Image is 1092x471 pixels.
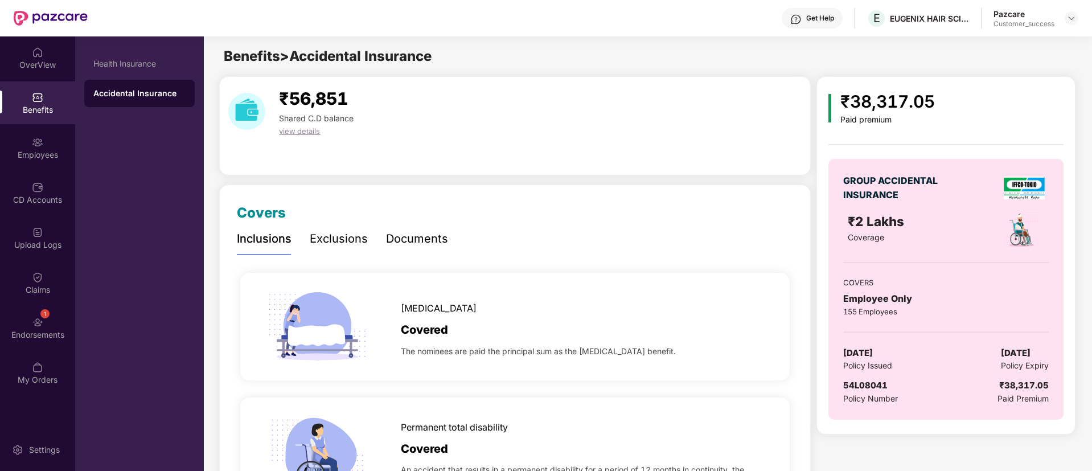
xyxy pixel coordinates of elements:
[224,48,432,64] span: Benefits > Accidental Insurance
[264,273,371,380] img: icon
[310,230,368,248] div: Exclusions
[40,309,50,318] div: 1
[26,444,63,456] div: Settings
[237,202,286,224] div: Covers
[12,444,23,456] img: svg+xml;base64,PHN2ZyBpZD0iU2V0dGluZy0yMHgyMCIgeG1sbnM9Imh0dHA6Ly93d3cudzMub3JnLzIwMDAvc3ZnIiB3aW...
[843,277,1048,288] div: COVERS
[401,440,448,458] span: Covered
[843,394,898,403] span: Policy Number
[401,345,676,358] span: The nominees are paid the principal sum as the [MEDICAL_DATA] benefit.
[14,11,88,26] img: New Pazcare Logo
[32,137,43,148] img: svg+xml;base64,PHN2ZyBpZD0iRW1wbG95ZWVzIiB4bWxucz0iaHR0cDovL3d3dy53My5vcmcvMjAwMC9zdmciIHdpZHRoPS...
[279,113,354,123] span: Shared C.D balance
[32,227,43,238] img: svg+xml;base64,PHN2ZyBpZD0iVXBsb2FkX0xvZ3MiIGRhdGEtbmFtZT0iVXBsb2FkIExvZ3MiIHhtbG5zPSJodHRwOi8vd3...
[1001,346,1031,360] span: [DATE]
[843,346,873,360] span: [DATE]
[840,88,935,115] div: ₹38,317.05
[994,19,1054,28] div: Customer_success
[32,182,43,193] img: svg+xml;base64,PHN2ZyBpZD0iQ0RfQWNjb3VudHMiIGRhdGEtbmFtZT0iQ0QgQWNjb3VudHMiIHhtbG5zPSJodHRwOi8vd3...
[890,13,970,24] div: EUGENIX HAIR SCIENCES PRIVTATE LIMITED
[1003,211,1040,248] img: policyIcon
[843,380,888,391] span: 54L08041
[401,321,448,339] span: Covered
[279,88,348,109] span: ₹56,851
[790,14,802,25] img: svg+xml;base64,PHN2ZyBpZD0iSGVscC0zMngzMiIgeG1sbnM9Imh0dHA6Ly93d3cudzMub3JnLzIwMDAvc3ZnIiB3aWR0aD...
[228,93,265,130] img: download
[840,115,935,125] div: Paid premium
[806,14,834,23] div: Get Help
[997,392,1049,405] span: Paid Premium
[32,92,43,103] img: svg+xml;base64,PHN2ZyBpZD0iQmVuZWZpdHMiIHhtbG5zPSJodHRwOi8vd3d3LnczLm9yZy8yMDAwL3N2ZyIgd2lkdGg9Ij...
[843,292,1048,306] div: Employee Only
[1004,177,1044,199] img: insurerLogo
[828,94,831,122] img: icon
[386,230,448,248] div: Documents
[401,420,508,435] span: Permanent total disability
[279,126,320,136] span: view details
[93,88,186,99] div: Accidental Insurance
[843,359,892,372] span: Policy Issued
[1067,14,1076,23] img: svg+xml;base64,PHN2ZyBpZD0iRHJvcGRvd24tMzJ4MzIiIHhtbG5zPSJodHRwOi8vd3d3LnczLm9yZy8yMDAwL3N2ZyIgd2...
[93,59,186,68] div: Health Insurance
[848,232,884,242] span: Coverage
[999,379,1049,392] div: ₹38,317.05
[1001,359,1049,372] span: Policy Expiry
[32,317,43,328] img: svg+xml;base64,PHN2ZyBpZD0iRW5kb3JzZW1lbnRzIiB4bWxucz0iaHR0cDovL3d3dy53My5vcmcvMjAwMC9zdmciIHdpZH...
[843,174,943,202] div: GROUP ACCIDENTAL INSURANCE
[32,272,43,283] img: svg+xml;base64,PHN2ZyBpZD0iQ2xhaW0iIHhtbG5zPSJodHRwOi8vd3d3LnczLm9yZy8yMDAwL3N2ZyIgd2lkdGg9IjIwIi...
[873,11,880,25] span: E
[401,301,477,316] span: [MEDICAL_DATA]
[32,362,43,373] img: svg+xml;base64,PHN2ZyBpZD0iTXlfT3JkZXJzIiBkYXRhLW5hbWU9Ik15IE9yZGVycyIgeG1sbnM9Imh0dHA6Ly93d3cudz...
[994,9,1054,19] div: Pazcare
[237,230,292,248] div: Inclusions
[848,214,908,229] span: ₹2 Lakhs
[843,306,1048,317] div: 155 Employees
[32,47,43,58] img: svg+xml;base64,PHN2ZyBpZD0iSG9tZSIgeG1sbnM9Imh0dHA6Ly93d3cudzMub3JnLzIwMDAvc3ZnIiB3aWR0aD0iMjAiIG...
